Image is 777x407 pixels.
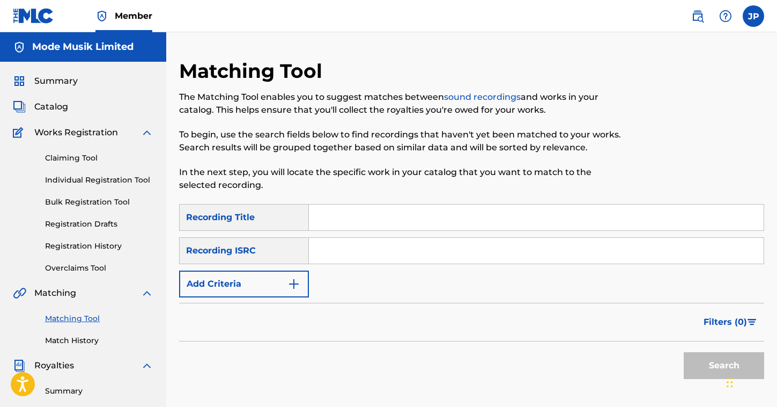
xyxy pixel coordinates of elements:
[34,287,76,300] span: Matching
[13,359,26,372] img: Royalties
[687,5,708,27] a: Public Search
[723,355,777,407] iframe: Chat Widget
[45,386,153,397] a: Summary
[34,75,78,88] span: Summary
[13,41,26,54] img: Accounts
[727,366,733,398] div: Drag
[743,5,764,27] div: User Menu
[13,126,27,139] img: Works Registration
[179,204,764,384] form: Search Form
[715,5,736,27] div: Help
[45,241,153,252] a: Registration History
[45,219,153,230] a: Registration Drafts
[13,100,26,113] img: Catalog
[32,41,134,53] h5: Mode Musik Limited
[45,175,153,186] a: Individual Registration Tool
[179,271,309,297] button: Add Criteria
[13,287,26,300] img: Matching
[140,359,153,372] img: expand
[13,75,26,88] img: Summary
[13,100,68,113] a: CatalogCatalog
[45,335,153,346] a: Match History
[45,197,153,208] a: Bulk Registration Tool
[179,59,328,83] h2: Matching Tool
[179,166,630,192] p: In the next step, you will locate the specific work in your catalog that you want to match to the...
[691,10,704,23] img: search
[13,75,78,88] a: SummarySummary
[115,10,152,22] span: Member
[34,359,74,372] span: Royalties
[95,10,108,23] img: Top Rightsholder
[45,263,153,274] a: Overclaims Tool
[719,10,732,23] img: help
[13,8,54,24] img: MLC Logo
[45,152,153,164] a: Claiming Tool
[179,91,630,117] p: The Matching Tool enables you to suggest matches between and works in your catalog. This helps en...
[704,316,747,329] span: Filters ( 0 )
[45,313,153,324] a: Matching Tool
[747,256,777,343] iframe: Resource Center
[697,309,764,336] button: Filters (0)
[34,126,118,139] span: Works Registration
[140,126,153,139] img: expand
[444,92,521,102] a: sound recordings
[179,128,630,154] p: To begin, use the search fields below to find recordings that haven't yet been matched to your wo...
[287,278,300,290] img: 9d2ae6d4665cec9f34b9.svg
[34,100,68,113] span: Catalog
[140,287,153,300] img: expand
